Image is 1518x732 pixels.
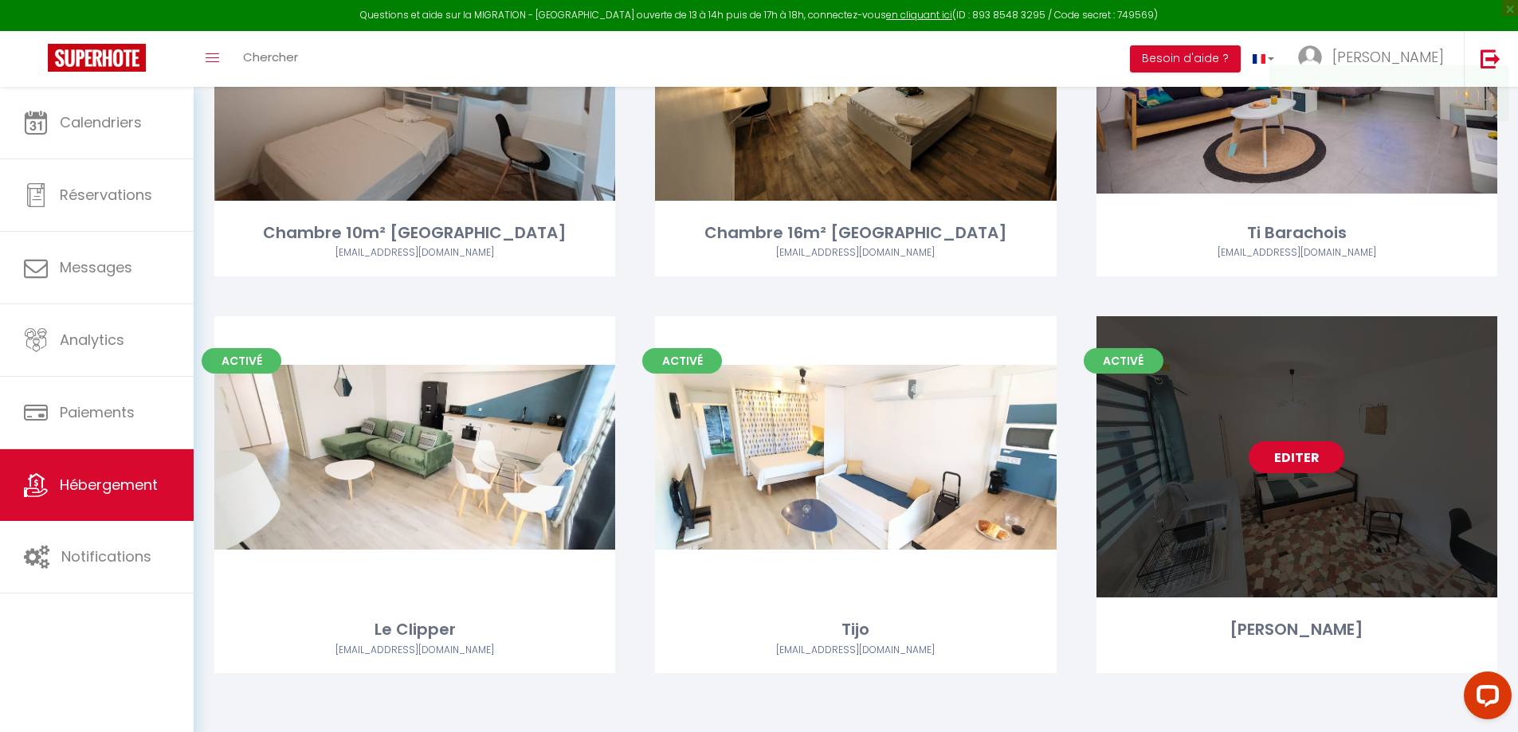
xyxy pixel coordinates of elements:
[60,257,132,277] span: Messages
[60,112,142,132] span: Calendriers
[214,643,615,658] div: Airbnb
[214,245,615,260] div: Airbnb
[655,617,1056,642] div: Tijo
[60,402,135,422] span: Paiements
[61,546,151,566] span: Notifications
[1481,49,1500,69] img: logout
[214,221,615,245] div: Chambre 10m² [GEOGRAPHIC_DATA]
[60,475,158,495] span: Hébergement
[60,330,124,350] span: Analytics
[642,348,722,374] span: Activé
[1310,78,1492,108] div: Plateformes de location mises à jour avec succès
[1096,617,1497,642] div: [PERSON_NAME]
[1096,245,1497,260] div: Airbnb
[886,8,952,22] a: en cliquant ici
[1084,348,1163,374] span: Activé
[214,617,615,642] div: Le Clipper
[1298,45,1322,69] img: ...
[655,245,1056,260] div: Airbnb
[48,44,146,72] img: Super Booking
[1130,45,1241,72] button: Besoin d'aide ?
[808,441,904,473] a: Editer
[1096,221,1497,245] div: Ti Barachois
[1332,47,1444,67] span: [PERSON_NAME]
[1249,441,1344,473] a: Editer
[231,31,310,87] a: Chercher
[1451,665,1518,732] iframe: LiveChat chat widget
[655,643,1056,658] div: Airbnb
[367,441,463,473] a: Editer
[655,221,1056,245] div: Chambre 16m² [GEOGRAPHIC_DATA]
[243,49,298,65] span: Chercher
[202,348,281,374] span: Activé
[60,185,152,205] span: Réservations
[1286,31,1464,87] a: ... [PERSON_NAME]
